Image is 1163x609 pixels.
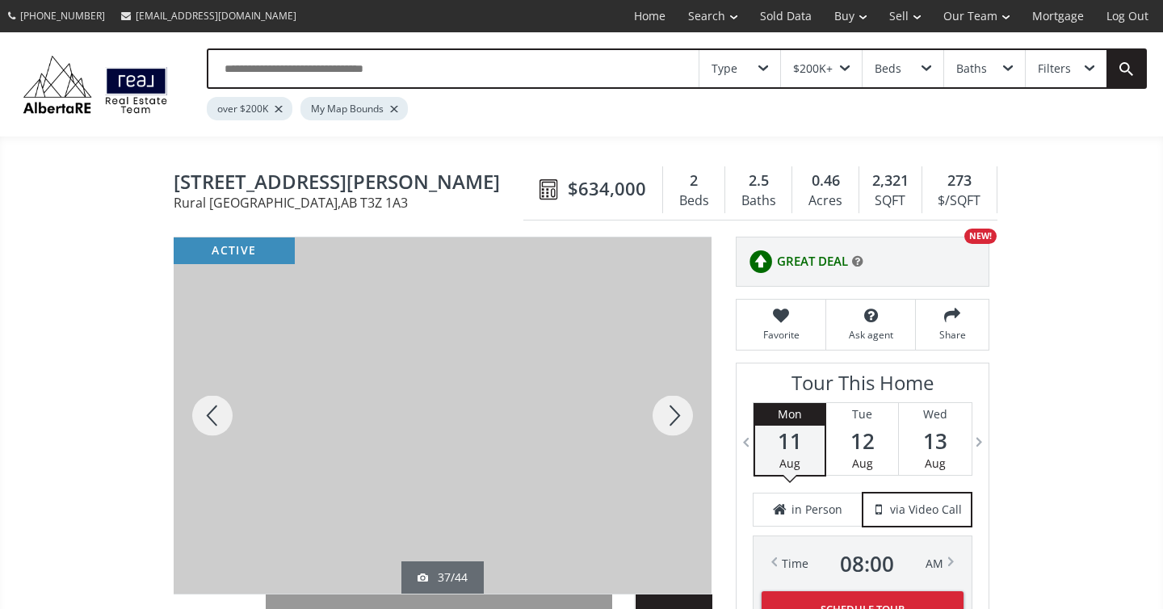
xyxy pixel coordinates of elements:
div: Mon [755,403,825,426]
img: Logo [16,52,174,118]
span: Favorite [745,328,817,342]
div: $200K+ [793,63,833,74]
div: over $200K [207,97,292,120]
div: Acres [800,189,850,213]
span: 08 : 00 [840,552,894,575]
img: rating icon [745,246,777,278]
div: Type [712,63,737,74]
div: 2 [671,170,716,191]
div: 72 Redwood Meadows Drive Rural Rocky View County, AB T3Z 1A3 - Photo 37 of 44 [174,237,712,594]
span: Aug [852,456,873,471]
span: [PHONE_NUMBER] [20,9,105,23]
div: 2.5 [733,170,783,191]
span: Aug [925,456,946,471]
div: Baths [733,189,783,213]
div: 0.46 [800,170,850,191]
span: 12 [826,430,898,452]
span: Ask agent [834,328,907,342]
div: active [174,237,295,264]
span: Aug [779,456,800,471]
span: 11 [755,430,825,452]
span: [EMAIL_ADDRESS][DOMAIN_NAME] [136,9,296,23]
div: Tue [826,403,898,426]
div: $/SQFT [930,189,989,213]
div: SQFT [867,189,913,213]
span: GREAT DEAL [777,253,848,270]
span: Rural [GEOGRAPHIC_DATA] , AB T3Z 1A3 [174,196,531,209]
div: Beds [671,189,716,213]
span: 2,321 [872,170,909,191]
div: Filters [1038,63,1071,74]
div: NEW! [964,229,997,244]
span: 13 [899,430,972,452]
span: in Person [791,502,842,518]
span: via Video Call [890,502,962,518]
div: Beds [875,63,901,74]
span: 72 Redwood Meadows Drive [174,171,531,196]
div: Baths [956,63,987,74]
h3: Tour This Home [753,372,972,402]
div: 273 [930,170,989,191]
div: 37/44 [418,569,468,586]
a: [EMAIL_ADDRESS][DOMAIN_NAME] [113,1,304,31]
span: Share [924,328,980,342]
span: $634,000 [568,176,646,201]
div: My Map Bounds [300,97,408,120]
div: Wed [899,403,972,426]
div: Time AM [782,552,943,575]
